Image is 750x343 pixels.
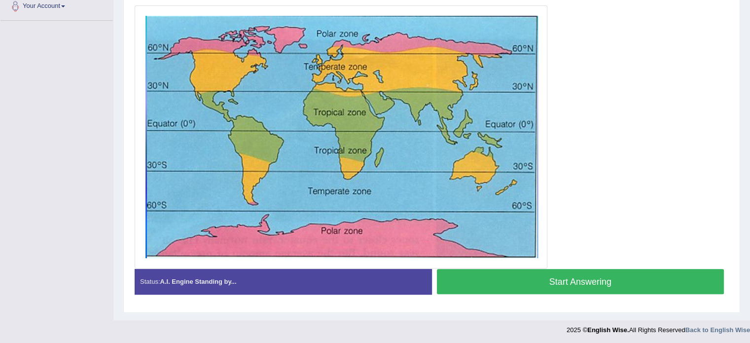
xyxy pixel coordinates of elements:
[160,278,236,285] strong: A.I. Engine Standing by...
[587,326,629,334] strong: English Wise.
[685,326,750,334] a: Back to English Wise
[567,320,750,335] div: 2025 © All Rights Reserved
[135,269,432,294] div: Status:
[437,269,724,294] button: Start Answering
